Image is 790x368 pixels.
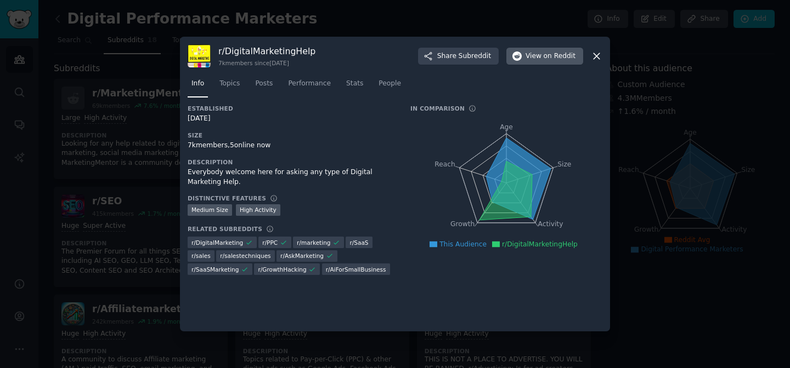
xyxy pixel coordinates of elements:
[342,75,367,97] a: Stats
[506,48,583,65] button: Viewon Reddit
[258,266,306,273] span: r/ GrowthHacking
[219,79,240,89] span: Topics
[538,221,563,228] tspan: Activity
[379,79,401,89] span: People
[450,221,475,228] tspan: Growth
[418,48,499,65] button: ShareSubreddit
[284,75,335,97] a: Performance
[439,240,487,248] span: This Audience
[280,252,324,260] span: r/ AskMarketing
[437,51,491,61] span: Share
[255,79,273,89] span: Posts
[349,239,368,246] span: r/ SaaS
[288,79,331,89] span: Performance
[188,75,208,97] a: Info
[502,240,578,248] span: r/DigitalMarketingHelp
[188,194,266,202] h3: Distinctive Features
[188,158,395,166] h3: Description
[435,160,455,168] tspan: Reach
[410,105,465,112] h3: In Comparison
[544,51,575,61] span: on Reddit
[218,45,315,57] h3: r/ DigitalMarketingHelp
[191,79,204,89] span: Info
[297,239,330,246] span: r/ marketing
[188,141,395,151] div: 7k members, 5 online now
[346,79,363,89] span: Stats
[191,239,243,246] span: r/ DigitalMarketing
[188,225,262,233] h3: Related Subreddits
[188,114,395,124] div: [DATE]
[191,266,239,273] span: r/ SaaSMarketing
[459,51,491,61] span: Subreddit
[557,160,571,168] tspan: Size
[375,75,405,97] a: People
[188,204,232,216] div: Medium Size
[526,51,575,61] span: View
[220,252,270,260] span: r/ salestechniques
[236,204,280,216] div: High Activity
[326,266,386,273] span: r/ AiForSmallBusiness
[251,75,276,97] a: Posts
[191,252,211,260] span: r/ sales
[262,239,278,246] span: r/ PPC
[188,105,395,112] h3: Established
[188,44,211,67] img: DigitalMarketingHelp
[188,131,395,139] h3: Size
[500,123,513,131] tspan: Age
[188,168,395,187] div: Everybody welcome here for asking any type of Digital Marketing Help.
[218,59,315,67] div: 7k members since [DATE]
[216,75,244,97] a: Topics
